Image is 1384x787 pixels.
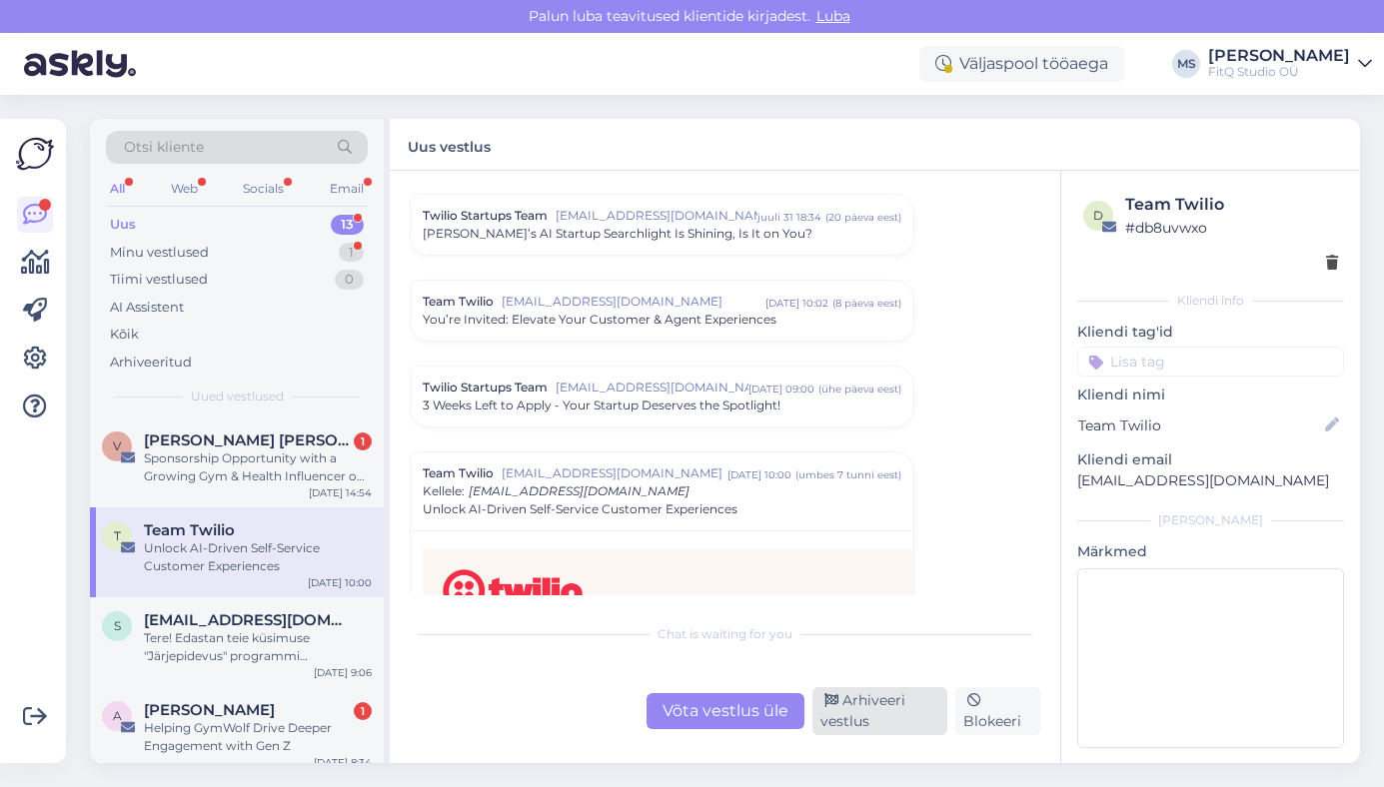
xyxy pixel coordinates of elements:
div: [DATE] 9:06 [314,665,372,680]
div: Tiimi vestlused [110,270,208,290]
span: sirje.pajuri@gmail.com [144,611,352,629]
div: 1 [354,432,372,450]
p: Kliendi nimi [1077,385,1344,405]
img: Logo [443,569,583,612]
div: Väljaspool tööaega [919,46,1124,82]
span: T [114,528,121,543]
span: [EMAIL_ADDRESS][DOMAIN_NAME] [469,483,690,498]
span: Twilio Startups Team [423,207,548,225]
div: Unlock AI-Driven Self-Service Customer Experiences [144,539,372,575]
span: Team Twilio [423,293,494,311]
span: Team Twilio [423,464,494,482]
span: [EMAIL_ADDRESS][DOMAIN_NAME] [556,379,748,396]
a: [PERSON_NAME]FitQ Studio OÜ [1208,48,1372,80]
div: ( 20 päeva eest ) [825,210,901,225]
div: [PERSON_NAME] [1208,48,1350,64]
div: ( 8 päeva eest ) [832,296,901,311]
div: Email [326,176,368,202]
div: Kliendi info [1077,292,1344,310]
div: Sponsorship Opportunity with a Growing Gym & Health Influencer on Instagram [144,449,372,485]
span: You’re Invited: Elevate Your Customer & Agent Experiences [423,311,776,329]
div: Võta vestlus üle [647,693,804,729]
label: Uus vestlus [408,131,491,158]
div: 0 [335,270,364,290]
div: Minu vestlused [110,243,209,263]
div: FitQ Studio OÜ [1208,64,1350,80]
div: [DATE] 14:54 [309,485,372,500]
span: Luba [810,7,856,25]
div: Socials [239,176,288,202]
span: [EMAIL_ADDRESS][DOMAIN_NAME] [556,207,757,225]
div: MS [1172,50,1200,78]
div: ( umbes 7 tunni eest ) [795,467,901,482]
div: [DATE] 8:34 [314,755,372,770]
span: Alena Valetti [144,701,275,719]
div: Kõik [110,325,139,345]
span: Twilio Startups Team [423,379,548,396]
div: Team Twilio [1125,193,1338,217]
div: Arhiveeritud [110,353,192,373]
span: [EMAIL_ADDRESS][DOMAIN_NAME] [502,293,765,311]
div: Blokeeri [955,687,1040,735]
div: Helping GymWolf Drive Deeper Engagement with Gen Z [144,719,372,755]
div: Chat is waiting for you [410,625,1040,643]
input: Lisa tag [1077,347,1344,377]
div: AI Assistent [110,298,184,318]
div: [DATE] 09:00 [748,382,814,396]
span: Team Twilio [144,521,235,539]
p: [EMAIL_ADDRESS][DOMAIN_NAME] [1077,470,1344,491]
span: 3 Weeks Left to Apply - Your Startup Deserves the Spotlight! [423,396,780,414]
div: Arhiveeri vestlus [812,687,948,735]
p: Märkmed [1077,541,1344,562]
span: Uued vestlused [191,388,284,405]
div: All [106,176,129,202]
span: Otsi kliente [124,137,204,158]
span: Kellele : [423,483,465,498]
div: 13 [331,215,364,235]
div: Web [167,176,202,202]
div: 1 [339,243,364,263]
div: 1 [354,702,372,720]
div: [PERSON_NAME] [1077,511,1344,529]
div: [DATE] 10:00 [727,467,791,482]
input: Lisa nimi [1078,414,1321,436]
span: V [113,438,121,453]
span: s [114,618,121,633]
span: Vijay Vikram Verma [144,431,352,449]
img: Askly Logo [16,135,54,173]
span: Unlock AI-Driven Self-Service Customer Experiences [423,500,737,518]
span: d [1093,208,1103,223]
div: [DATE] 10:02 [765,296,828,311]
div: juuli 31 18:34 [757,210,821,225]
span: A [113,708,122,723]
p: Kliendi email [1077,449,1344,470]
span: [PERSON_NAME]’s AI Startup Searchlight Is Shining, Is It on You? [423,225,812,243]
div: [DATE] 10:00 [308,575,372,590]
div: ( ühe päeva eest ) [818,382,901,396]
p: Kliendi tag'id [1077,322,1344,343]
div: # db8uvwxo [1125,217,1338,239]
div: Uus [110,215,136,235]
div: Tere! Edastan teie küsimuse "Järjepidevus" programmi [PERSON_NAME] videote ligipääsu probleemi ko... [144,629,372,665]
span: [EMAIL_ADDRESS][DOMAIN_NAME] [502,464,727,482]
